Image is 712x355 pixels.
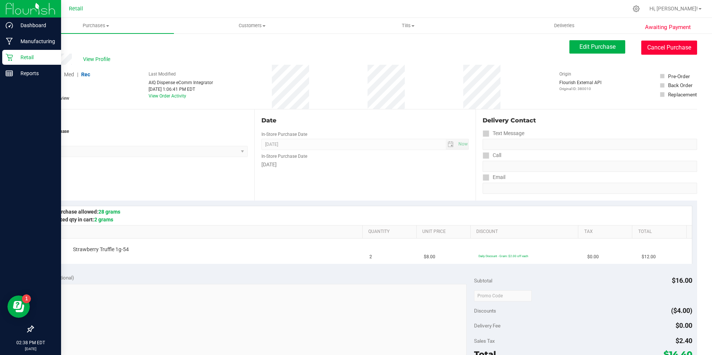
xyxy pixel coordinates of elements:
a: View Order Activity [149,93,186,99]
p: Retail [13,53,58,62]
inline-svg: Manufacturing [6,38,13,45]
div: Pre-Order [668,73,690,80]
span: Customers [174,22,330,29]
p: Dashboard [13,21,58,30]
iframe: Resource center [7,295,30,318]
p: Original ID: 380010 [559,86,601,92]
a: Discount [476,229,575,235]
a: Purchases [18,18,174,33]
label: In-Store Purchase Date [261,153,307,160]
span: $16.00 [672,276,692,284]
input: Promo Code [474,290,532,301]
a: Customers [174,18,330,33]
span: $12.00 [642,253,656,260]
div: [DATE] 1:06:41 PM EDT [149,86,213,93]
span: Estimated qty in cart: [44,217,113,223]
inline-svg: Dashboard [6,22,13,29]
span: Subtotal [474,278,492,284]
p: Manufacturing [13,37,58,46]
button: Cancel Purchase [641,41,697,55]
label: Call [483,150,501,161]
inline-svg: Reports [6,70,13,77]
span: $0.00 [587,253,599,260]
span: Hi, [PERSON_NAME]! [649,6,698,12]
div: Manage settings [632,5,641,12]
div: AIQ Dispense eComm Integrator [149,79,213,86]
div: Date [261,116,469,125]
div: Replacement [668,91,697,98]
label: In-Store Purchase Date [261,131,307,138]
span: Discounts [474,304,496,317]
inline-svg: Retail [6,54,13,61]
span: Rec [81,71,90,77]
iframe: Resource center unread badge [22,294,31,303]
span: $8.00 [424,253,435,260]
span: Edit Purchase [579,43,616,50]
a: Quantity [368,229,413,235]
div: Flourish External API [559,79,601,92]
a: Deliveries [486,18,642,33]
button: Edit Purchase [569,40,625,54]
div: Back Order [668,81,693,89]
span: Sales Tax [474,338,495,344]
input: Format: (999) 999-9999 [483,139,697,150]
input: Format: (999) 999-9999 [483,161,697,172]
label: Text Message [483,128,524,139]
div: Delivery Contact [483,116,697,125]
span: | [77,71,78,77]
span: Strawberry Truffle 1g-54 [73,246,129,253]
span: $0.00 [676,322,692,329]
span: Purchases [18,22,174,29]
a: Total [638,229,683,235]
a: Tills [330,18,486,33]
div: Location [33,116,248,125]
div: [DATE] [261,161,469,169]
a: Tax [584,229,629,235]
span: Deliveries [544,22,585,29]
p: [DATE] [3,346,58,352]
span: 2 [369,253,372,260]
span: Tills [331,22,486,29]
span: 28 grams [98,209,120,215]
span: ($4.00) [671,307,692,314]
span: Awaiting Payment [645,23,691,32]
a: Unit Price [422,229,467,235]
label: Origin [559,71,571,77]
label: Last Modified [149,71,176,77]
span: Max purchase allowed: [44,209,120,215]
span: 2 grams [94,217,113,223]
span: Retail [69,6,83,12]
span: Delivery Fee [474,323,500,329]
span: $2.40 [676,337,692,345]
span: Med [64,71,74,77]
a: SKU [44,229,359,235]
p: 02:38 PM EDT [3,339,58,346]
span: View Profile [83,55,113,63]
label: Email [483,172,505,183]
p: Reports [13,69,58,78]
span: Daily Discount - Gram: $2.00 off each [479,254,528,258]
